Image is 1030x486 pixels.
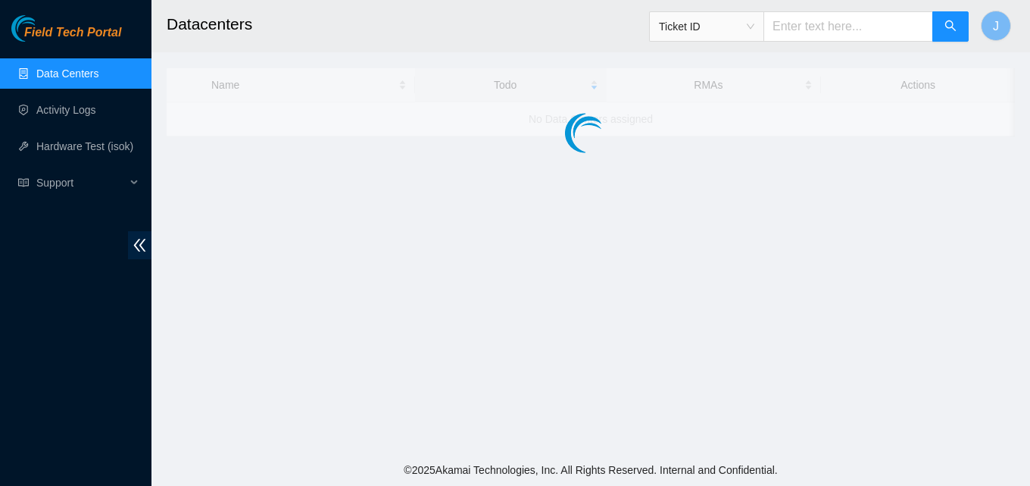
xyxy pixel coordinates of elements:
[24,26,121,40] span: Field Tech Portal
[36,140,133,152] a: Hardware Test (isok)
[128,231,151,259] span: double-left
[763,11,933,42] input: Enter text here...
[659,15,754,38] span: Ticket ID
[11,15,76,42] img: Akamai Technologies
[981,11,1011,41] button: J
[18,177,29,188] span: read
[36,104,96,116] a: Activity Logs
[993,17,999,36] span: J
[36,67,98,80] a: Data Centers
[944,20,957,34] span: search
[11,27,121,47] a: Akamai TechnologiesField Tech Portal
[36,168,126,198] span: Support
[151,454,1030,486] footer: © 2025 Akamai Technologies, Inc. All Rights Reserved. Internal and Confidential.
[932,11,969,42] button: search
